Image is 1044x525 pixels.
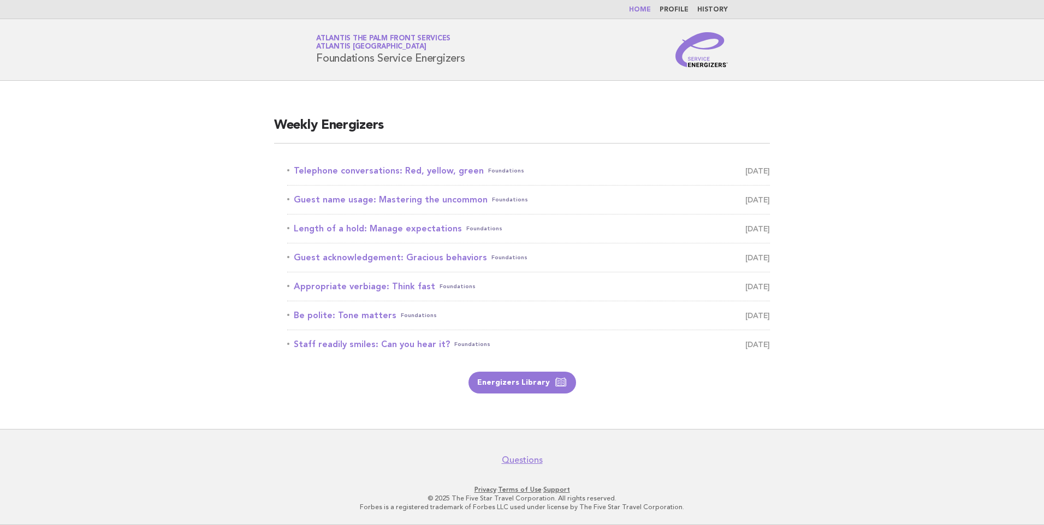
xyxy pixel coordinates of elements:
[745,163,770,178] span: [DATE]
[660,7,689,13] a: Profile
[287,163,770,178] a: Telephone conversations: Red, yellow, greenFoundations [DATE]
[745,250,770,265] span: [DATE]
[468,372,576,393] a: Energizers Library
[488,163,524,178] span: Foundations
[675,32,728,67] img: Service Energizers
[401,308,437,323] span: Foundations
[543,486,570,493] a: Support
[629,7,651,13] a: Home
[316,44,426,51] span: Atlantis [GEOGRAPHIC_DATA]
[466,221,502,236] span: Foundations
[491,250,527,265] span: Foundations
[745,279,770,294] span: [DATE]
[287,279,770,294] a: Appropriate verbiage: Think fastFoundations [DATE]
[697,7,728,13] a: History
[492,192,528,207] span: Foundations
[188,494,856,503] p: © 2025 The Five Star Travel Corporation. All rights reserved.
[474,486,496,493] a: Privacy
[454,337,490,352] span: Foundations
[188,503,856,511] p: Forbes is a registered trademark of Forbes LLC used under license by The Five Star Travel Corpora...
[316,35,450,50] a: Atlantis The Palm Front ServicesAtlantis [GEOGRAPHIC_DATA]
[498,486,542,493] a: Terms of Use
[745,308,770,323] span: [DATE]
[287,250,770,265] a: Guest acknowledgement: Gracious behaviorsFoundations [DATE]
[287,337,770,352] a: Staff readily smiles: Can you hear it?Foundations [DATE]
[502,455,543,466] a: Questions
[287,192,770,207] a: Guest name usage: Mastering the uncommonFoundations [DATE]
[287,221,770,236] a: Length of a hold: Manage expectationsFoundations [DATE]
[745,337,770,352] span: [DATE]
[188,485,856,494] p: · ·
[287,308,770,323] a: Be polite: Tone mattersFoundations [DATE]
[316,35,465,64] h1: Foundations Service Energizers
[745,221,770,236] span: [DATE]
[745,192,770,207] span: [DATE]
[274,117,770,144] h2: Weekly Energizers
[440,279,476,294] span: Foundations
